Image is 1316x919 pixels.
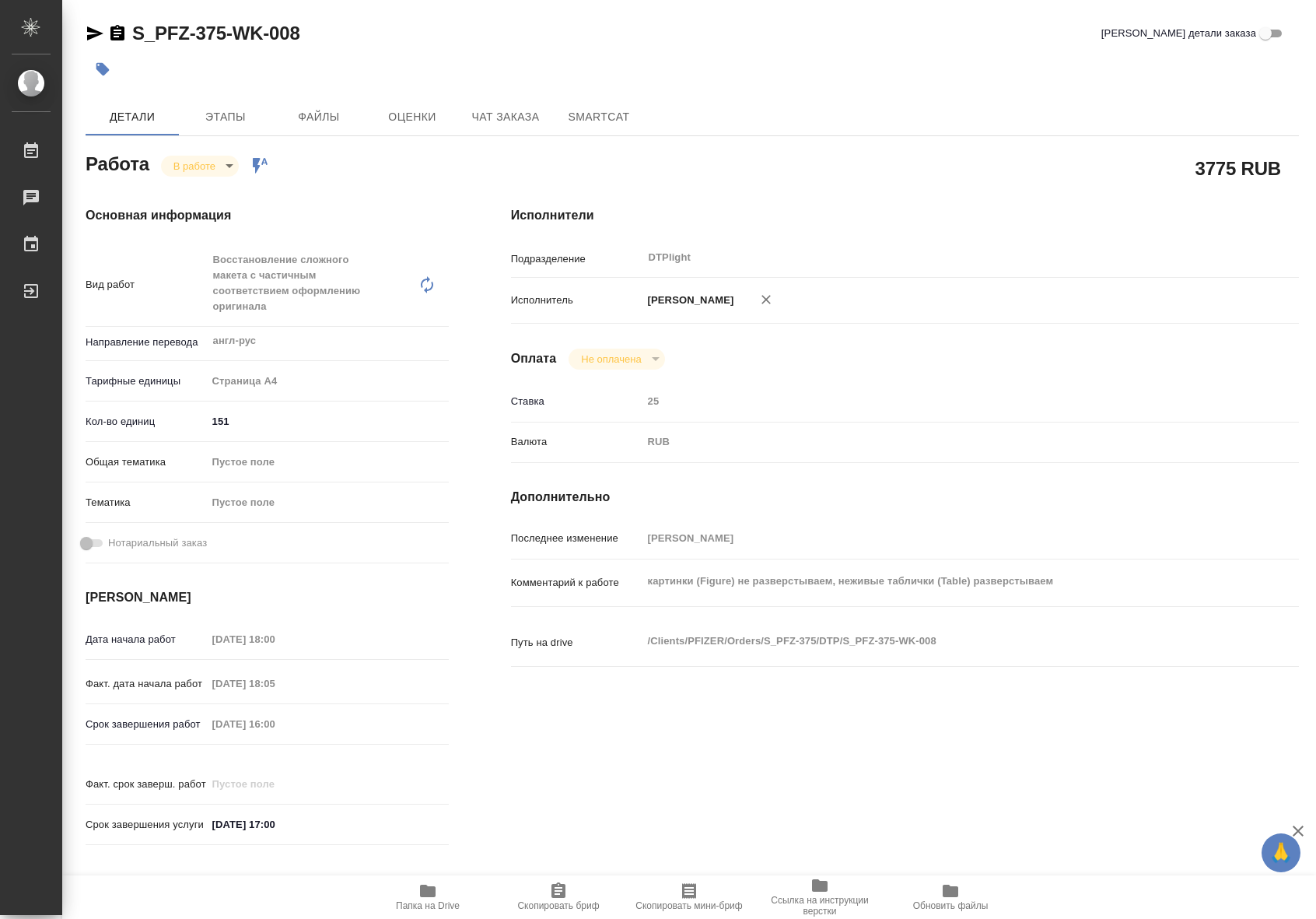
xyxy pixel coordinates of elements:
[511,531,642,546] p: Последнее изменение
[764,895,876,917] span: Ссылка на инструкции верстки
[86,277,207,293] p: Вид работ
[749,282,783,317] button: Удалить исполнителя
[396,900,460,911] span: Папка на Drive
[642,429,1234,455] div: RUB
[207,813,343,836] input: ✎ Введи что-нибудь
[86,206,449,225] h4: Основная информация
[362,875,493,919] button: Папка на Drive
[86,414,207,430] p: Кол-во единиц
[511,349,557,368] h4: Оплата
[207,672,343,695] input: Пустое поле
[86,24,104,43] button: Скопировать ссылку для ЯМессенджера
[635,900,742,911] span: Скопировать мини-бриф
[511,251,642,267] p: Подразделение
[468,107,543,127] span: Чат заказа
[511,434,642,450] p: Валюта
[1195,155,1281,181] h2: 3775 RUB
[754,875,885,919] button: Ссылка на инструкции верстки
[511,488,1299,507] h4: Дополнительно
[207,410,449,433] input: ✎ Введи что-нибудь
[108,24,127,43] button: Скопировать ссылку
[517,900,599,911] span: Скопировать бриф
[86,817,207,833] p: Срок завершения услуги
[207,773,343,795] input: Пустое поле
[511,293,642,308] p: Исполнитель
[576,353,646,366] button: Не оплачена
[1262,833,1300,872] button: 🙏
[86,717,207,732] p: Срок завершения работ
[562,107,636,127] span: SmartCat
[86,588,449,607] h4: [PERSON_NAME]
[511,575,642,591] p: Комментарий к работе
[207,449,449,475] div: Пустое поле
[642,568,1234,595] textarea: картинки (Figure) не разверстываем, неживые таблички (Table) разверстываем
[212,454,430,470] div: Пустое поле
[108,535,207,551] span: Нотариальный заказ
[212,495,430,510] div: Пустое поле
[207,489,449,516] div: Пустое поле
[132,23,300,44] a: S_PFZ-375-WK-008
[207,713,343,735] input: Пустое поле
[511,635,642,651] p: Путь на drive
[86,52,120,86] button: Добавить тэг
[169,160,220,173] button: В работе
[282,107,356,127] span: Файлы
[86,335,207,350] p: Направление перевода
[86,454,207,470] p: Общая тематика
[885,875,1016,919] button: Обновить файлы
[1101,26,1256,41] span: [PERSON_NAME] детали заказа
[86,149,149,177] h2: Работа
[642,390,1234,412] input: Пустое поле
[642,527,1234,549] input: Пустое поле
[913,900,989,911] span: Обновить файлы
[624,875,754,919] button: Скопировать мини-бриф
[375,107,450,127] span: Оценки
[86,777,207,792] p: Факт. срок заверш. работ
[1268,837,1294,869] span: 🙏
[207,368,449,395] div: Страница А4
[511,394,642,409] p: Ставка
[569,349,664,370] div: В работе
[493,875,624,919] button: Скопировать бриф
[86,632,207,647] p: Дата начала работ
[161,156,239,177] div: В работе
[642,628,1234,654] textarea: /Clients/PFIZER/Orders/S_PFZ-375/DTP/S_PFZ-375-WK-008
[188,107,263,127] span: Этапы
[86,676,207,692] p: Факт. дата начала работ
[642,293,734,308] p: [PERSON_NAME]
[86,374,207,389] p: Тарифные единицы
[511,206,1299,225] h4: Исполнители
[86,495,207,510] p: Тематика
[95,107,170,127] span: Детали
[207,628,343,651] input: Пустое поле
